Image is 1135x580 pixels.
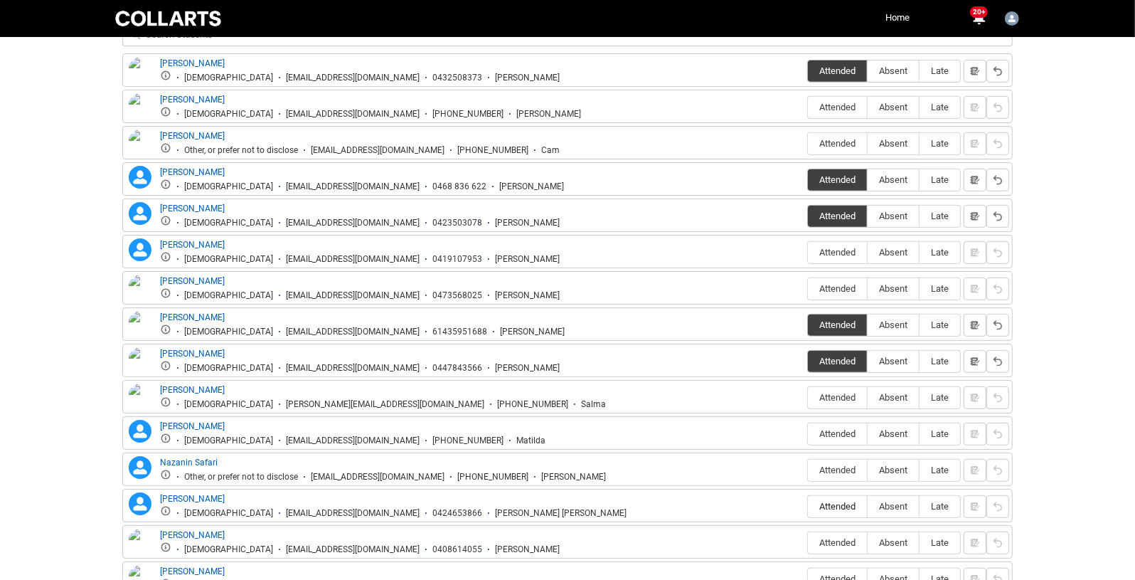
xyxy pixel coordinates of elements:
a: [PERSON_NAME] [160,421,225,431]
div: [PERSON_NAME] [541,472,606,483]
img: Khamar Osman [129,384,151,415]
a: [PERSON_NAME] [160,530,225,540]
div: [EMAIL_ADDRESS][DOMAIN_NAME] [286,109,420,120]
button: Reset [986,350,1009,373]
a: [PERSON_NAME] [160,95,225,105]
div: [EMAIL_ADDRESS][DOMAIN_NAME] [286,254,420,265]
span: Late [920,465,960,475]
a: [PERSON_NAME] [160,131,225,141]
lightning-icon: Emily Burton [129,238,151,261]
lightning-icon: Charlie Shannon [129,166,151,189]
a: [PERSON_NAME] [160,494,225,504]
div: [PERSON_NAME] [499,181,564,192]
div: [PHONE_NUMBER] [457,472,528,483]
div: [PHONE_NUMBER] [497,399,568,410]
img: Felicity Baird [129,275,151,306]
button: Reset [986,278,1009,300]
div: [PERSON_NAME] [495,290,560,301]
div: [DEMOGRAPHIC_DATA] [184,109,273,120]
div: [EMAIL_ADDRESS][DOMAIN_NAME] [286,181,420,192]
img: Beth Martin [129,93,151,125]
div: [PERSON_NAME][EMAIL_ADDRESS][DOMAIN_NAME] [286,399,484,410]
span: Late [920,174,960,185]
lightning-icon: Nazanin Safari [129,456,151,479]
div: [DEMOGRAPHIC_DATA] [184,181,273,192]
div: 0423503078 [432,218,482,228]
span: Absent [868,211,919,221]
a: Home [882,7,913,28]
div: 0468 836 622 [432,181,486,192]
div: [DEMOGRAPHIC_DATA] [184,327,273,337]
a: [PERSON_NAME] [160,204,225,213]
button: Notes [964,169,986,191]
div: [PERSON_NAME] [PERSON_NAME] [495,508,627,519]
lightning-icon: Matilda Mcleod-Hoskin [129,420,151,443]
div: [PERSON_NAME] [495,544,560,555]
div: [PERSON_NAME] [500,327,565,337]
span: 20+ [970,6,988,18]
span: Attended [808,465,867,475]
a: [PERSON_NAME] [160,349,225,359]
span: Absent [868,392,919,403]
div: [EMAIL_ADDRESS][DOMAIN_NAME] [286,290,420,301]
div: [PHONE_NUMBER] [432,109,503,120]
div: Other, or prefer not to disclose [184,145,298,156]
div: [DEMOGRAPHIC_DATA] [184,436,273,446]
div: [EMAIL_ADDRESS][DOMAIN_NAME] [311,145,444,156]
div: [PERSON_NAME] [495,73,560,83]
button: Reset [986,532,1009,554]
span: Attended [808,138,867,149]
span: Late [920,138,960,149]
a: [PERSON_NAME] [160,167,225,177]
button: Reset [986,60,1009,83]
button: Reset [986,241,1009,264]
button: Reset [986,423,1009,445]
div: 0447843566 [432,363,482,374]
span: Attended [808,283,867,294]
div: [PERSON_NAME] [495,218,560,228]
span: Absent [868,65,919,76]
div: [EMAIL_ADDRESS][DOMAIN_NAME] [286,436,420,446]
div: Other, or prefer not to disclose [184,472,298,483]
button: Reset [986,169,1009,191]
span: Late [920,102,960,112]
span: Absent [868,428,919,439]
span: Absent [868,102,919,112]
div: [EMAIL_ADDRESS][DOMAIN_NAME] [286,73,420,83]
img: Camille Wanstall [129,130,151,161]
div: [EMAIL_ADDRESS][DOMAIN_NAME] [286,363,420,374]
button: Reset [986,386,1009,409]
span: Absent [868,320,919,330]
div: [PHONE_NUMBER] [457,145,528,156]
span: Attended [808,392,867,403]
span: Absent [868,247,919,258]
div: [PERSON_NAME] [495,254,560,265]
span: Late [920,247,960,258]
div: [DEMOGRAPHIC_DATA] [184,254,273,265]
div: [DEMOGRAPHIC_DATA] [184,73,273,83]
button: Reset [986,96,1009,119]
a: [PERSON_NAME] [160,58,225,68]
div: [DEMOGRAPHIC_DATA] [184,544,273,555]
div: [EMAIL_ADDRESS][DOMAIN_NAME] [311,472,444,483]
span: Attended [808,356,867,367]
a: [PERSON_NAME] [160,276,225,286]
div: [PERSON_NAME] [516,109,581,120]
div: 0473568025 [432,290,482,301]
span: Attended [808,174,867,185]
lightning-icon: Daniel Hindson [129,202,151,225]
span: Absent [868,356,919,367]
span: Absent [868,174,919,185]
button: Notes [964,60,986,83]
div: Salma [581,399,606,410]
span: Late [920,211,960,221]
button: Notes [964,314,986,337]
a: [PERSON_NAME] [160,312,225,322]
span: Late [920,392,960,403]
span: Late [920,65,960,76]
span: Attended [808,501,867,512]
span: Absent [868,501,919,512]
span: Absent [868,283,919,294]
div: [PHONE_NUMBER] [432,436,503,446]
div: [DEMOGRAPHIC_DATA] [184,218,273,228]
